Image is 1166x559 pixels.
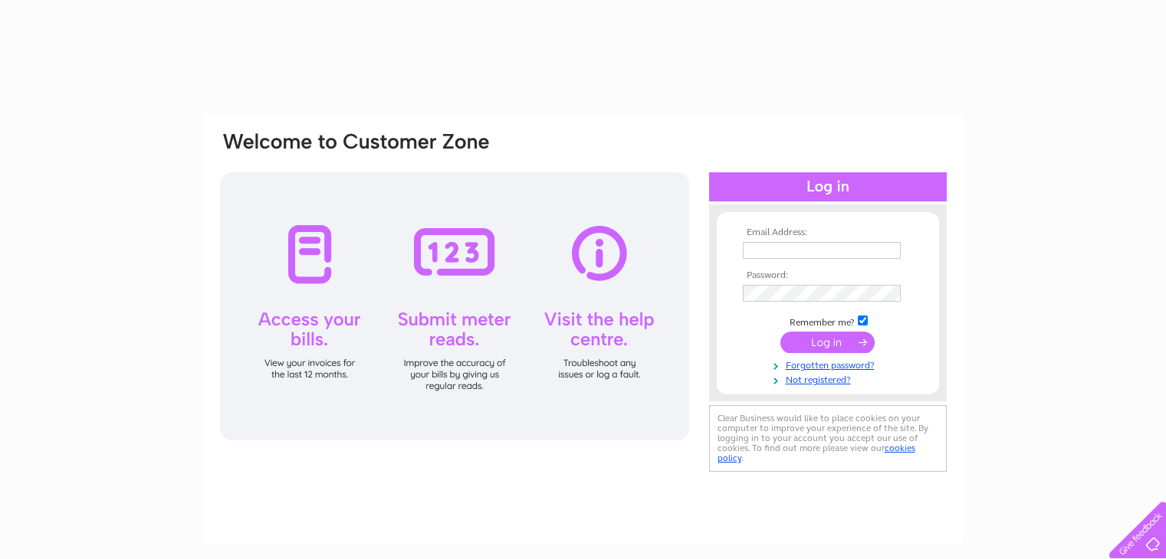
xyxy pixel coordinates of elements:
a: Not registered? [743,371,917,386]
div: Clear Business would like to place cookies on your computer to improve your experience of the sit... [709,405,947,472]
input: Submit [780,332,875,353]
a: Forgotten password? [743,357,917,371]
a: cookies policy [718,443,915,463]
th: Email Address: [739,227,917,238]
th: Password: [739,270,917,281]
td: Remember me? [739,313,917,329]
